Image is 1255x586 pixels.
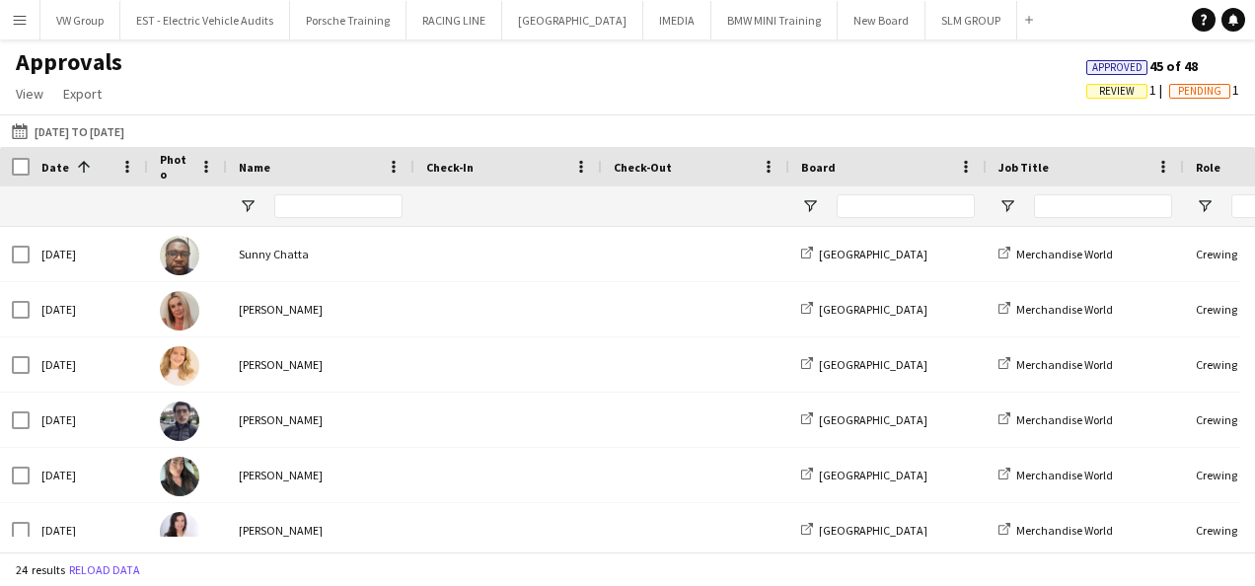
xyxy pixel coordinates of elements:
[1196,160,1220,175] span: Role
[801,160,836,175] span: Board
[227,337,414,392] div: [PERSON_NAME]
[801,468,927,482] a: [GEOGRAPHIC_DATA]
[55,81,110,107] a: Export
[998,468,1113,482] a: Merchandise World
[16,85,43,103] span: View
[838,1,925,39] button: New Board
[801,412,927,427] a: [GEOGRAPHIC_DATA]
[819,247,927,261] span: [GEOGRAPHIC_DATA]
[998,302,1113,317] a: Merchandise World
[30,337,148,392] div: [DATE]
[801,197,819,215] button: Open Filter Menu
[998,357,1113,372] a: Merchandise World
[614,160,672,175] span: Check-Out
[998,412,1113,427] a: Merchandise World
[1178,85,1221,98] span: Pending
[1169,81,1239,99] span: 1
[819,412,927,427] span: [GEOGRAPHIC_DATA]
[801,247,927,261] a: [GEOGRAPHIC_DATA]
[1016,247,1113,261] span: Merchandise World
[120,1,290,39] button: EST - Electric Vehicle Audits
[63,85,102,103] span: Export
[274,194,403,218] input: Name Filter Input
[1086,81,1169,99] span: 1
[160,236,199,275] img: Sunny Chatta
[160,291,199,330] img: Diane Barlow
[1016,468,1113,482] span: Merchandise World
[406,1,502,39] button: RACING LINE
[801,302,927,317] a: [GEOGRAPHIC_DATA]
[819,468,927,482] span: [GEOGRAPHIC_DATA]
[227,393,414,447] div: [PERSON_NAME]
[8,81,51,107] a: View
[239,197,257,215] button: Open Filter Menu
[502,1,643,39] button: [GEOGRAPHIC_DATA]
[1099,85,1135,98] span: Review
[819,523,927,538] span: [GEOGRAPHIC_DATA]
[40,1,120,39] button: VW Group
[160,457,199,496] img: Samantha Parkinson
[998,197,1016,215] button: Open Filter Menu
[227,448,414,502] div: [PERSON_NAME]
[1092,61,1143,74] span: Approved
[227,282,414,336] div: [PERSON_NAME]
[160,346,199,386] img: Charlotte Hill
[160,512,199,551] img: Nabilah Karim
[1016,302,1113,317] span: Merchandise World
[8,119,128,143] button: [DATE] to [DATE]
[1034,194,1172,218] input: Job Title Filter Input
[30,448,148,502] div: [DATE]
[801,523,927,538] a: [GEOGRAPHIC_DATA]
[227,503,414,557] div: [PERSON_NAME]
[41,160,69,175] span: Date
[819,357,927,372] span: [GEOGRAPHIC_DATA]
[837,194,975,218] input: Board Filter Input
[30,393,148,447] div: [DATE]
[239,160,270,175] span: Name
[1016,357,1113,372] span: Merchandise World
[227,227,414,281] div: Sunny Chatta
[30,227,148,281] div: [DATE]
[290,1,406,39] button: Porsche Training
[65,559,144,581] button: Reload data
[1016,523,1113,538] span: Merchandise World
[998,160,1049,175] span: Job Title
[1016,412,1113,427] span: Merchandise World
[30,282,148,336] div: [DATE]
[711,1,838,39] button: BMW MINI Training
[801,357,927,372] a: [GEOGRAPHIC_DATA]
[1086,57,1198,75] span: 45 of 48
[160,402,199,441] img: Khizar Shahbaz
[1196,197,1214,215] button: Open Filter Menu
[819,302,927,317] span: [GEOGRAPHIC_DATA]
[160,152,191,182] span: Photo
[643,1,711,39] button: IMEDIA
[998,247,1113,261] a: Merchandise World
[30,503,148,557] div: [DATE]
[925,1,1017,39] button: SLM GROUP
[426,160,474,175] span: Check-In
[998,523,1113,538] a: Merchandise World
